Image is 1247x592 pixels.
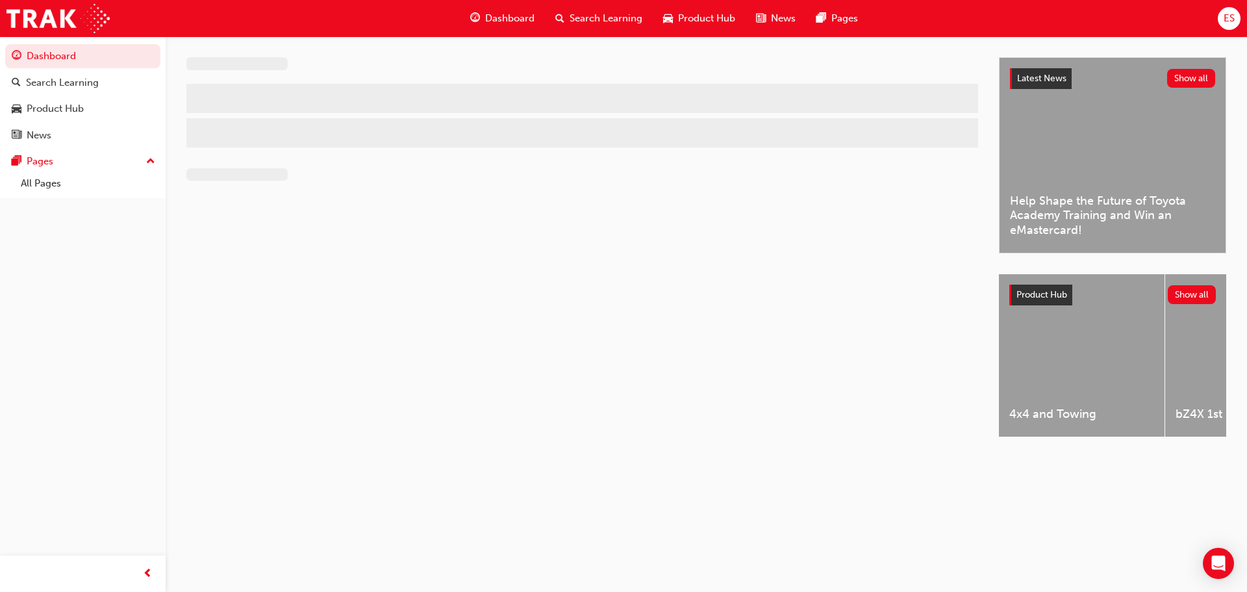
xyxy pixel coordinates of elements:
[746,5,806,32] a: news-iconNews
[5,97,160,121] a: Product Hub
[5,44,160,68] a: Dashboard
[12,130,21,142] span: news-icon
[678,11,735,26] span: Product Hub
[5,149,160,174] button: Pages
[1009,407,1154,422] span: 4x4 and Towing
[831,11,858,26] span: Pages
[1168,285,1216,304] button: Show all
[999,274,1165,437] a: 4x4 and Towing
[470,10,480,27] span: guage-icon
[756,10,766,27] span: news-icon
[816,10,826,27] span: pages-icon
[12,156,21,168] span: pages-icon
[5,123,160,148] a: News
[16,174,160,194] a: All Pages
[5,42,160,149] button: DashboardSearch LearningProduct HubNews
[999,57,1226,253] a: Latest NewsShow allHelp Shape the Future of Toyota Academy Training and Win an eMastercard!
[806,5,868,32] a: pages-iconPages
[663,10,673,27] span: car-icon
[1016,289,1067,300] span: Product Hub
[1010,194,1215,238] span: Help Shape the Future of Toyota Academy Training and Win an eMastercard!
[1009,285,1216,305] a: Product HubShow all
[27,101,84,116] div: Product Hub
[26,75,99,90] div: Search Learning
[12,51,21,62] span: guage-icon
[1224,11,1235,26] span: ES
[146,153,155,170] span: up-icon
[653,5,746,32] a: car-iconProduct Hub
[545,5,653,32] a: search-iconSearch Learning
[771,11,796,26] span: News
[460,5,545,32] a: guage-iconDashboard
[27,154,53,169] div: Pages
[1010,68,1215,89] a: Latest NewsShow all
[12,77,21,89] span: search-icon
[1203,548,1234,579] div: Open Intercom Messenger
[1167,69,1216,88] button: Show all
[1218,7,1241,30] button: ES
[485,11,535,26] span: Dashboard
[27,128,51,143] div: News
[570,11,642,26] span: Search Learning
[143,566,153,582] span: prev-icon
[555,10,564,27] span: search-icon
[12,103,21,115] span: car-icon
[5,71,160,95] a: Search Learning
[1017,73,1066,84] span: Latest News
[6,4,110,33] img: Trak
